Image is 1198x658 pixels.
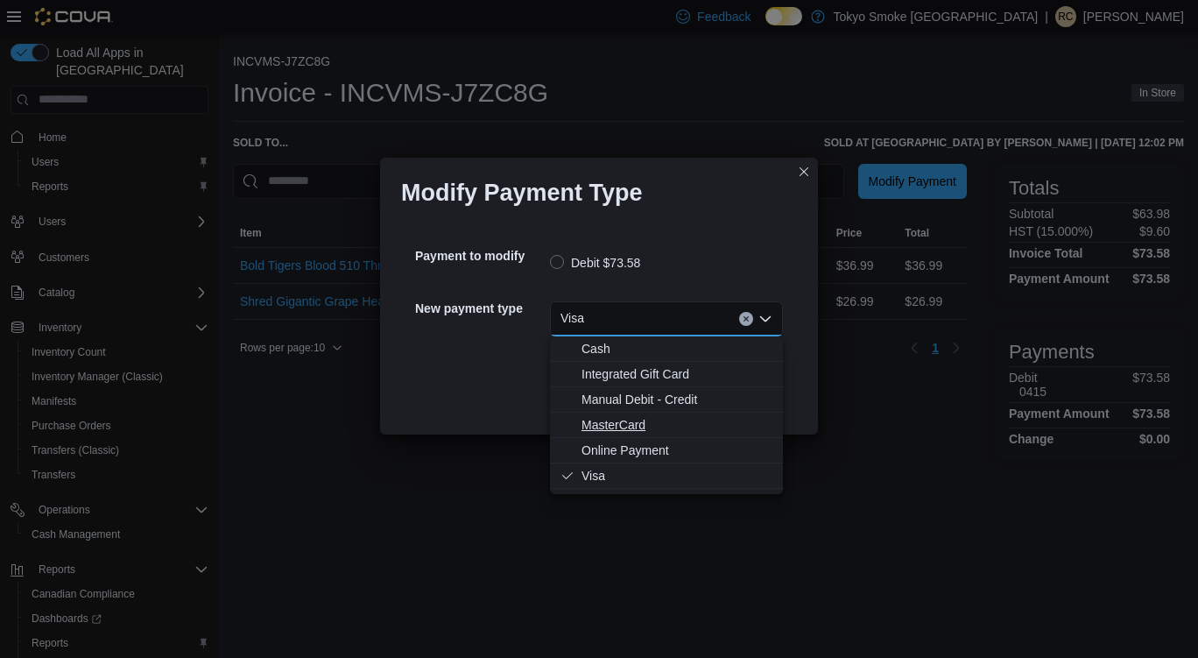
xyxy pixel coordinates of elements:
button: Integrated Gift Card [550,362,783,387]
button: Online Payment [550,438,783,463]
button: Close list of options [758,312,772,326]
button: Manual Debit - Credit [550,387,783,413]
h1: Modify Payment Type [401,179,643,207]
label: Debit $73.58 [550,252,640,273]
button: Clear input [739,312,753,326]
span: Visa [560,308,584,329]
button: Closes this modal window [793,161,814,182]
span: MasterCard [581,416,772,434]
div: Choose from the following options [550,336,783,489]
span: Manual Debit - Credit [581,391,772,408]
button: Visa [550,463,783,489]
span: Online Payment [581,442,772,459]
h5: Payment to modify [415,238,546,273]
input: Accessible screen reader label [591,308,593,329]
button: Cash [550,336,783,362]
span: Integrated Gift Card [581,365,772,383]
h5: New payment type [415,291,546,326]
span: Cash [581,340,772,357]
button: MasterCard [550,413,783,438]
span: Visa [581,467,772,485]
